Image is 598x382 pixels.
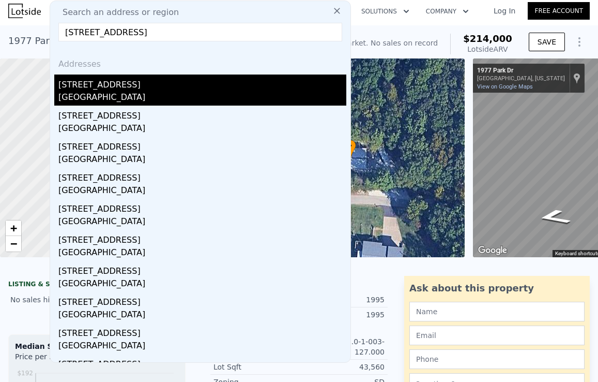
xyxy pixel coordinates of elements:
[213,362,299,372] div: Lot Sqft
[8,4,41,18] img: Lotside
[569,32,590,52] button: Show Options
[58,122,346,137] div: [GEOGRAPHIC_DATA]
[17,370,33,377] tspan: $192
[58,215,346,230] div: [GEOGRAPHIC_DATA]
[58,277,346,292] div: [GEOGRAPHIC_DATA]
[328,38,438,48] div: Off Market. No sales on record
[476,244,510,257] a: Open this area in Google Maps (opens a new window)
[573,72,580,84] a: Show location on map
[409,281,585,296] div: Ask about this property
[10,237,17,250] span: −
[299,362,385,372] div: 43,560
[463,44,512,54] div: Lotside ARV
[528,2,590,20] a: Free Account
[54,6,179,19] span: Search an address or region
[10,222,17,234] span: +
[58,308,346,323] div: [GEOGRAPHIC_DATA]
[6,236,21,252] a: Zoom out
[15,341,179,351] div: Median Sale
[58,23,342,41] input: Enter an address, city, region, neighborhood or zip code
[58,230,346,246] div: [STREET_ADDRESS]
[476,244,510,257] img: Google
[523,205,585,228] path: Go West, Park Dr
[58,184,346,199] div: [GEOGRAPHIC_DATA]
[353,2,418,21] button: Solutions
[409,302,585,321] input: Name
[409,349,585,369] input: Phone
[58,246,346,261] div: [GEOGRAPHIC_DATA]
[58,261,346,277] div: [STREET_ADDRESS]
[477,67,565,75] div: 1977 Park Dr
[477,75,565,82] div: [GEOGRAPHIC_DATA], [US_STATE]
[58,106,346,122] div: [STREET_ADDRESS]
[8,280,186,290] div: LISTING & SALE HISTORY
[481,6,528,16] a: Log In
[58,323,346,340] div: [STREET_ADDRESS]
[58,153,346,168] div: [GEOGRAPHIC_DATA]
[58,292,346,308] div: [STREET_ADDRESS]
[418,2,477,21] button: Company
[8,34,190,48] div: 1977 Park Dr , Gray Summit , MO 63069
[58,199,346,215] div: [STREET_ADDRESS]
[58,354,346,371] div: [STREET_ADDRESS]
[8,290,186,309] div: No sales history record for this property.
[58,168,346,184] div: [STREET_ADDRESS]
[58,91,346,106] div: [GEOGRAPHIC_DATA]
[477,83,533,90] a: View on Google Maps
[58,75,346,91] div: [STREET_ADDRESS]
[409,326,585,345] input: Email
[529,33,565,51] button: SAVE
[463,33,512,44] span: $214,000
[6,221,21,236] a: Zoom in
[58,340,346,354] div: [GEOGRAPHIC_DATA]
[58,137,346,153] div: [STREET_ADDRESS]
[15,351,97,368] div: Price per Square Foot
[54,50,346,75] div: Addresses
